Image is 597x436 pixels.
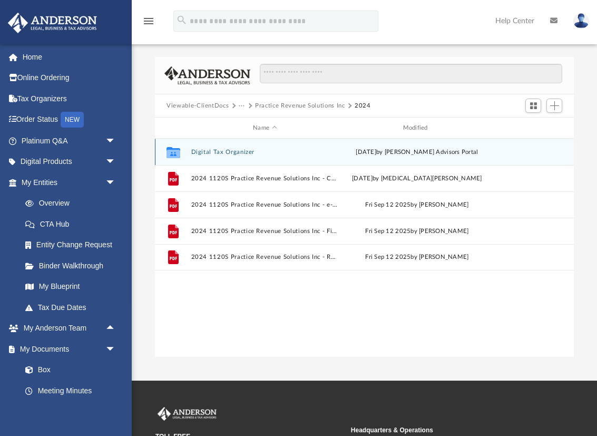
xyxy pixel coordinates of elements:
span: arrow_drop_down [105,151,126,173]
div: Fri Sep 12 2025 by [PERSON_NAME] [344,200,491,210]
a: Tax Due Dates [15,297,132,318]
a: Tax Organizers [7,88,132,109]
a: Digital Productsarrow_drop_down [7,151,132,172]
a: Overview [15,193,132,214]
div: id [160,123,186,133]
img: Anderson Advisors Platinum Portal [5,13,100,33]
div: Name [191,123,339,133]
button: Add [546,99,562,113]
button: 2024 1120S Practice Revenue Solutions Inc - Completed Copy.pdf [191,175,339,182]
button: 2024 [355,101,371,111]
span: arrow_drop_up [105,318,126,340]
span: arrow_drop_down [105,130,126,152]
div: Fri Sep 12 2025 by [PERSON_NAME] [344,227,491,236]
img: Anderson Advisors Platinum Portal [155,407,219,421]
img: User Pic [573,13,589,28]
a: My Anderson Teamarrow_drop_up [7,318,126,339]
div: Fri Sep 12 2025 by [PERSON_NAME] [344,253,491,262]
div: NEW [61,112,84,128]
a: Online Ordering [7,67,132,89]
a: Home [7,46,132,67]
button: 2024 1120S Practice Revenue Solutions Inc - e-file authorization - please sign.pdf [191,201,339,208]
span: arrow_drop_down [105,338,126,360]
a: Meeting Minutes [15,380,126,401]
a: Binder Walkthrough [15,255,132,276]
div: [DATE] by [PERSON_NAME] Advisors Portal [344,148,491,157]
a: My Documentsarrow_drop_down [7,338,126,360]
button: ··· [239,101,246,111]
input: Search files and folders [260,64,562,84]
button: Switch to Grid View [525,99,541,113]
a: My Blueprint [15,276,126,297]
button: Practice Revenue Solutions Inc [255,101,345,111]
i: search [176,14,188,26]
button: Digital Tax Organizer [191,149,339,156]
div: Modified [343,123,491,133]
button: 2024 1120S Practice Revenue Solutions Inc - Review Copy.pdf [191,254,339,260]
div: grid [155,139,574,357]
a: Platinum Q&Aarrow_drop_down [7,130,132,151]
a: CTA Hub [15,214,132,235]
button: 2024 1120S Practice Revenue Solutions Inc - Filing Instructions.pdf [191,228,339,235]
a: My Entitiesarrow_drop_down [7,172,132,193]
button: Viewable-ClientDocs [167,101,229,111]
a: Entity Change Request [15,235,132,256]
span: arrow_drop_down [105,172,126,193]
a: menu [142,20,155,27]
i: menu [142,15,155,27]
small: Headquarters & Operations [351,425,539,435]
a: Order StatusNEW [7,109,132,131]
a: Box [15,360,121,381]
div: id [495,123,569,133]
div: [DATE] by [MEDICAL_DATA][PERSON_NAME] [344,174,491,183]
